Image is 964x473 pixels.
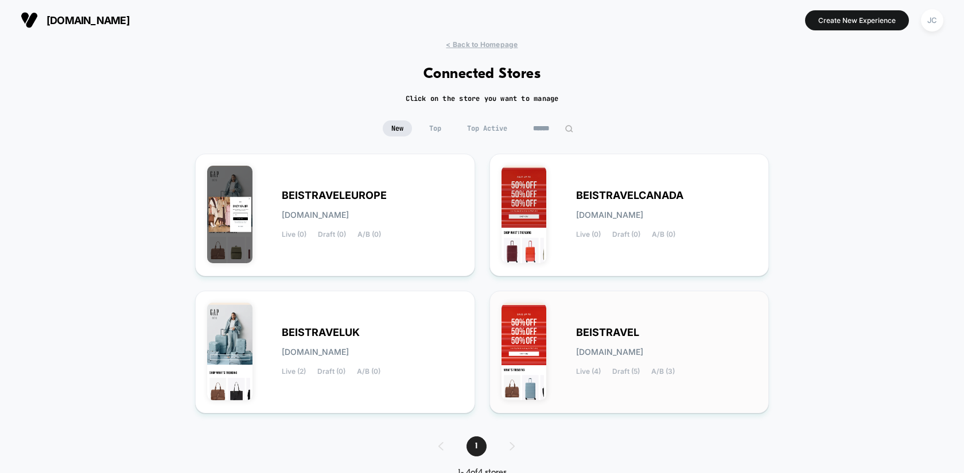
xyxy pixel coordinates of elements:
[421,120,450,136] span: Top
[805,10,909,30] button: Create New Experience
[651,368,675,376] span: A/B (3)
[17,11,133,29] button: [DOMAIN_NAME]
[318,230,346,239] span: Draft (0)
[502,303,547,400] img: BEISTRAVEL
[502,166,547,263] img: BEISTRAVELCANADA
[458,120,516,136] span: Top Active
[406,94,559,103] h2: Click on the store you want to manage
[207,303,252,400] img: BEISTRAVELUK
[467,436,487,456] span: 1
[576,368,601,376] span: Live (4)
[918,9,947,32] button: JC
[576,348,643,356] span: [DOMAIN_NAME]
[612,230,640,239] span: Draft (0)
[565,124,573,133] img: edit
[317,368,345,376] span: Draft (0)
[576,329,639,337] span: BEISTRAVEL
[357,368,380,376] span: A/B (0)
[282,348,349,356] span: [DOMAIN_NAME]
[576,191,683,200] span: BEISTRAVELCANADA
[282,230,306,239] span: Live (0)
[446,40,518,49] span: < Back to Homepage
[357,230,381,239] span: A/B (0)
[282,368,306,376] span: Live (2)
[921,9,943,32] div: JC
[207,166,252,263] img: BEISTRAVELEUROPE
[383,120,412,136] span: New
[282,329,360,337] span: BEISTRAVELUK
[652,230,675,239] span: A/B (0)
[21,11,38,29] img: Visually logo
[282,191,387,200] span: BEISTRAVELEUROPE
[576,230,601,239] span: Live (0)
[282,211,349,219] span: [DOMAIN_NAME]
[423,66,541,83] h1: Connected Stores
[46,14,130,26] span: [DOMAIN_NAME]
[576,211,643,219] span: [DOMAIN_NAME]
[612,368,640,376] span: Draft (5)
